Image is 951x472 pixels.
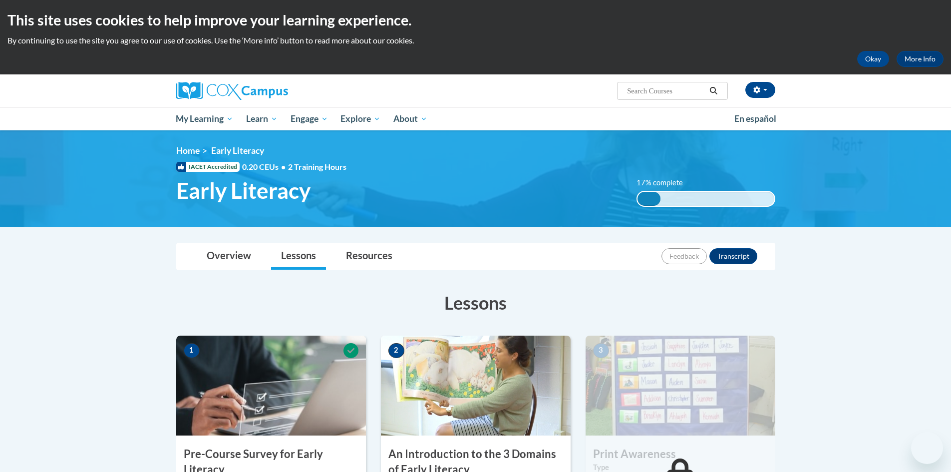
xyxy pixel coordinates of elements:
[745,82,775,98] button: Account Settings
[211,145,264,156] span: Early Literacy
[340,113,380,125] span: Explore
[636,177,694,188] label: 17% complete
[176,82,288,100] img: Cox Campus
[728,108,783,129] a: En español
[7,35,944,46] p: By continuing to use the site you agree to our use of cookies. Use the ‘More info’ button to read...
[176,162,240,172] span: IACET Accredited
[586,447,775,462] h3: Print Awareness
[197,243,261,270] a: Overview
[284,107,334,130] a: Engage
[246,113,278,125] span: Learn
[857,51,889,67] button: Okay
[381,336,571,436] img: Course Image
[911,432,943,464] iframe: Button to launch messaging window
[709,248,757,264] button: Transcript
[288,162,346,171] span: 2 Training Hours
[706,85,721,97] button: Search
[240,107,284,130] a: Learn
[637,192,660,206] div: 17% complete
[184,343,200,358] span: 1
[393,113,427,125] span: About
[586,336,775,436] img: Course Image
[176,145,200,156] a: Home
[336,243,402,270] a: Resources
[176,177,311,204] span: Early Literacy
[334,107,387,130] a: Explore
[661,248,707,264] button: Feedback
[281,162,286,171] span: •
[593,343,609,358] span: 3
[242,161,288,172] span: 0.20 CEUs
[161,107,790,130] div: Main menu
[734,113,776,124] span: En español
[7,10,944,30] h2: This site uses cookies to help improve your learning experience.
[897,51,944,67] a: More Info
[388,343,404,358] span: 2
[176,113,233,125] span: My Learning
[176,336,366,436] img: Course Image
[387,107,434,130] a: About
[176,290,775,315] h3: Lessons
[271,243,326,270] a: Lessons
[170,107,240,130] a: My Learning
[626,85,706,97] input: Search Courses
[291,113,328,125] span: Engage
[176,82,366,100] a: Cox Campus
